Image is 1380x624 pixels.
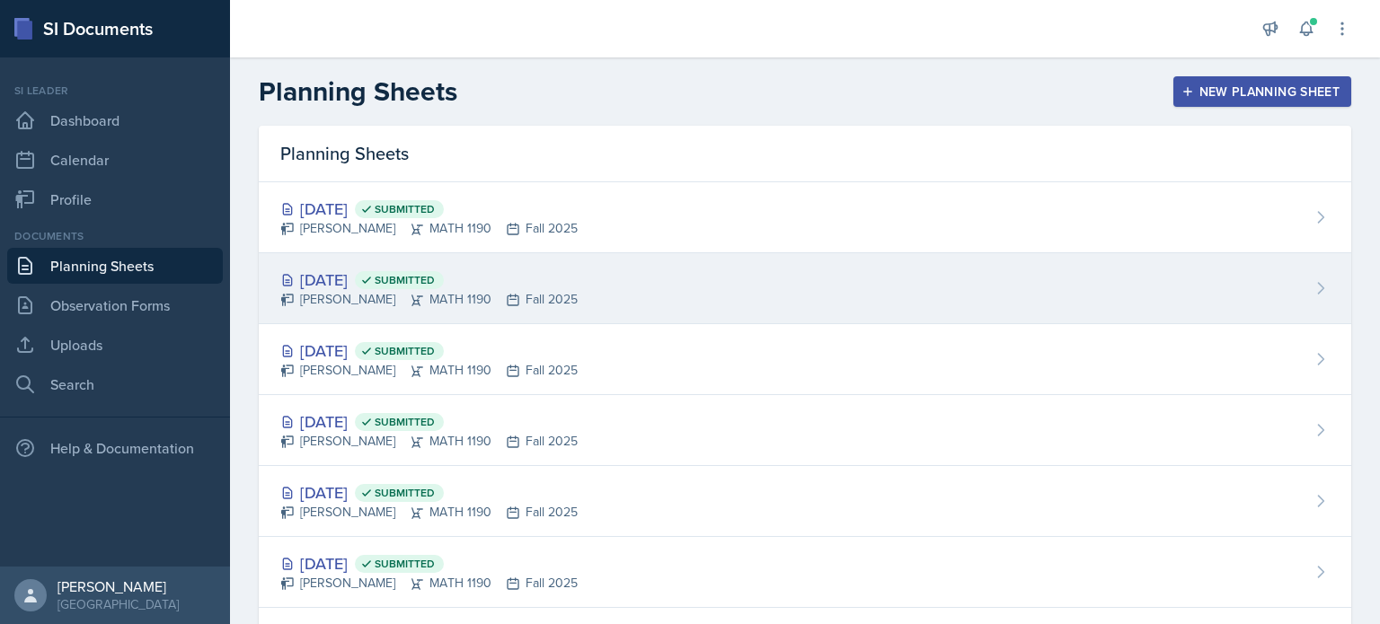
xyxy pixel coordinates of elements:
span: Submitted [375,486,435,500]
div: New Planning Sheet [1185,84,1340,99]
div: [PERSON_NAME] MATH 1190 Fall 2025 [280,219,578,238]
div: Documents [7,228,223,244]
div: [PERSON_NAME] MATH 1190 Fall 2025 [280,503,578,522]
div: Si leader [7,83,223,99]
button: New Planning Sheet [1173,76,1351,107]
div: [DATE] [280,268,578,292]
div: [DATE] [280,409,578,434]
div: [PERSON_NAME] MATH 1190 Fall 2025 [280,432,578,451]
a: Dashboard [7,102,223,138]
a: Planning Sheets [7,248,223,284]
span: Submitted [375,415,435,429]
div: [DATE] [280,338,578,363]
div: [PERSON_NAME] MATH 1190 Fall 2025 [280,361,578,380]
a: Profile [7,181,223,217]
a: [DATE] Submitted [PERSON_NAME]MATH 1190Fall 2025 [259,182,1351,253]
a: [DATE] Submitted [PERSON_NAME]MATH 1190Fall 2025 [259,324,1351,395]
div: [DATE] [280,197,578,221]
a: [DATE] Submitted [PERSON_NAME]MATH 1190Fall 2025 [259,395,1351,466]
a: Uploads [7,327,223,363]
h2: Planning Sheets [259,75,457,108]
a: [DATE] Submitted [PERSON_NAME]MATH 1190Fall 2025 [259,466,1351,537]
a: [DATE] Submitted [PERSON_NAME]MATH 1190Fall 2025 [259,537,1351,608]
div: [PERSON_NAME] MATH 1190 Fall 2025 [280,574,578,593]
div: [PERSON_NAME] [57,577,179,595]
div: [DATE] [280,480,578,505]
div: Help & Documentation [7,430,223,466]
a: Search [7,366,223,402]
a: Calendar [7,142,223,178]
div: Planning Sheets [259,126,1351,182]
span: Submitted [375,344,435,358]
div: [GEOGRAPHIC_DATA] [57,595,179,613]
span: Submitted [375,202,435,216]
a: Observation Forms [7,287,223,323]
div: [DATE] [280,551,578,576]
a: [DATE] Submitted [PERSON_NAME]MATH 1190Fall 2025 [259,253,1351,324]
span: Submitted [375,273,435,287]
span: Submitted [375,557,435,571]
div: [PERSON_NAME] MATH 1190 Fall 2025 [280,290,578,309]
